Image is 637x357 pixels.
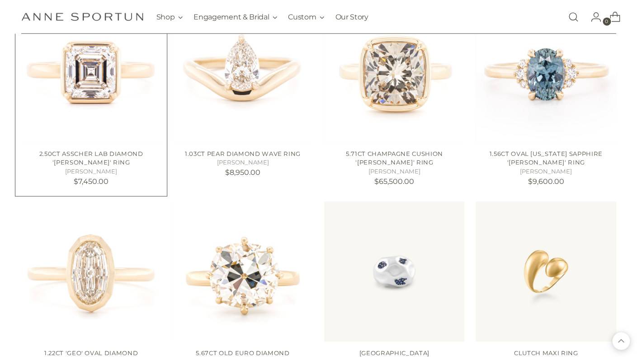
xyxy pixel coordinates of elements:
[324,202,464,342] a: Blue Sapphire Boulevard Ring
[21,202,161,342] a: 1.22ct 'Geo' Oval Diamond 'Annie' Ring
[173,202,313,342] a: 5.67ct Old Euro Diamond 'Willa' Ring
[489,150,602,166] a: 1.56ct Oval [US_STATE] Sapphire '[PERSON_NAME]' Ring
[476,167,616,176] h5: [PERSON_NAME]
[156,7,183,27] button: Shop
[324,2,464,142] a: 5.71ct Champagne Cushion 'Haley' Ring
[514,349,578,357] a: Clutch Maxi Ring
[476,2,616,142] a: 1.56ct Oval Montana Sapphire 'Kathleen' Ring
[335,7,368,27] a: Our Story
[185,150,301,157] a: 1.03ct Pear Diamond Wave Ring
[173,2,313,142] a: 1.03ct Pear Diamond Wave Ring
[193,7,277,27] button: Engagement & Bridal
[21,2,161,142] a: 2.50ct Asscher Lab Diamond 'Haley' Ring
[21,13,143,21] a: Anne Sportun Fine Jewellery
[74,177,109,186] span: $7,450.00
[476,202,616,342] a: Clutch Maxi Ring
[359,349,429,357] a: [GEOGRAPHIC_DATA]
[612,332,630,350] button: Back to top
[225,168,260,177] span: $8,950.00
[288,7,324,27] button: Custom
[21,167,161,176] h5: [PERSON_NAME]
[603,18,611,26] span: 0
[602,8,620,26] a: Open cart modal
[324,167,464,176] h5: [PERSON_NAME]
[173,158,313,167] h5: [PERSON_NAME]
[583,8,601,26] a: Go to the account page
[346,150,443,166] a: 5.71ct Champagne Cushion '[PERSON_NAME]' Ring
[564,8,582,26] a: Open search modal
[374,177,414,186] span: $65,500.00
[528,177,564,186] span: $9,600.00
[39,150,143,166] a: 2.50ct Asscher Lab Diamond '[PERSON_NAME]' Ring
